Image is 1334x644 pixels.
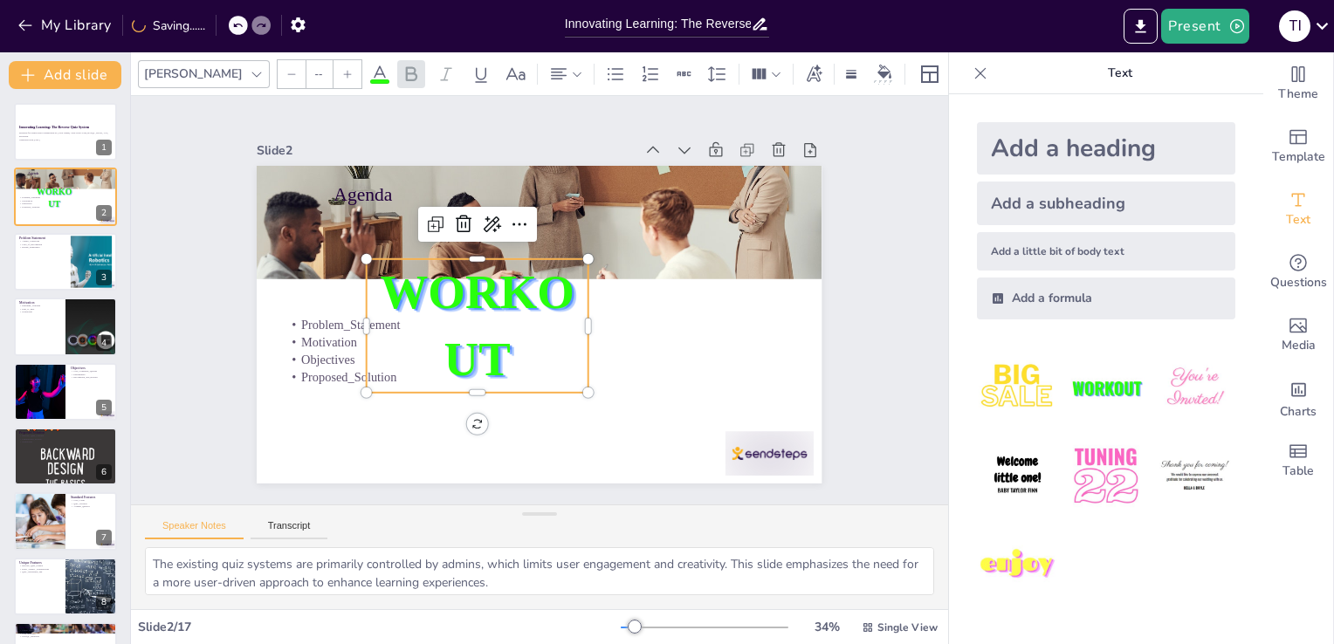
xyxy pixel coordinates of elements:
[746,60,786,88] div: Column Count
[842,60,861,88] div: Border settings
[132,17,205,34] div: Saving......
[977,277,1235,319] div: Add a formula
[565,11,752,37] input: Insert title
[345,161,853,240] p: Agenda
[1282,462,1314,481] span: Table
[19,570,60,573] p: Quiz_Ownership_Tag
[977,122,1235,175] div: Add a heading
[71,502,112,505] p: Quiz_Creation
[1279,10,1310,42] div: T I
[977,524,1058,606] img: 7.jpeg
[96,530,112,545] div: 7
[19,246,65,250] p: Boring_Experience
[1065,435,1146,517] img: 5.jpeg
[71,375,112,379] p: Recognition_and_Reward
[19,311,60,314] p: Ownership
[28,171,120,176] p: Agenda
[806,619,848,635] div: 34 %
[977,435,1058,517] img: 4.jpeg
[994,52,1246,94] p: Text
[19,628,112,632] p: Client_Interface
[14,492,117,550] div: 7
[71,365,112,370] p: Objectives
[19,635,112,639] p: MySQL_Database
[1161,9,1248,44] button: Present
[138,619,621,635] div: Slide 2 / 17
[19,567,60,571] p: Daily_Weekly_Leaderboards
[19,564,60,567] p: Reverse_Quiz_Format
[71,369,112,373] p: User_Generated_Quizzes
[19,198,112,202] p: Motivation
[19,195,112,199] p: Problem_Statement
[14,298,117,355] div: 4
[1278,85,1318,104] span: Theme
[145,520,244,539] button: Speaker Notes
[1263,429,1333,492] div: Add a table
[96,594,112,610] div: 8
[19,632,112,635] p: PHP_Backend
[19,430,112,435] p: Proposed Solution
[1282,336,1316,355] span: Media
[14,363,117,421] div: 5
[96,140,112,155] div: 1
[19,202,112,205] p: Objectives
[96,400,112,415] div: 5
[19,236,65,241] p: Problem Statement
[71,499,112,503] p: User_Login
[14,428,117,485] div: 6
[96,205,112,221] div: 2
[251,520,328,539] button: Transcript
[1270,273,1327,292] span: Questions
[19,243,65,246] p: Lack_of_Recognition
[14,558,117,615] div: 8
[801,60,827,88] div: Text effects
[273,113,650,169] div: Slide 2
[1263,241,1333,304] div: Get real-time input from your audience
[71,495,112,500] p: Standard Features
[14,103,117,161] div: 1
[1154,347,1235,428] img: 3.jpeg
[19,441,112,444] p: Ownership
[1263,52,1333,115] div: Change the overall theme
[96,464,112,480] div: 6
[19,307,60,311] p: Peer_to_Peer
[14,168,117,225] div: 2
[37,186,72,208] span: WORKOUT
[19,300,60,305] p: Motivation
[96,335,112,351] div: 4
[1263,115,1333,178] div: Add ready made slides
[977,347,1058,428] img: 1.jpeg
[141,62,246,86] div: [PERSON_NAME]
[9,61,121,89] button: Add slide
[1263,367,1333,429] div: Add charts and graphs
[19,437,112,441] p: Leaderboard_Feature
[19,239,65,243] p: Admin_Controlled
[19,126,89,129] strong: Innovating Learning: The Reverse Quiz System
[1065,347,1146,428] img: 2.jpeg
[13,11,119,39] button: My Library
[871,65,897,83] div: Background color
[19,559,60,565] p: Unique Features
[19,305,60,308] p: Engaging_Learning
[1154,435,1235,517] img: 6.jpeg
[19,625,112,630] p: System Architecture
[96,270,112,285] div: 3
[19,138,112,141] p: Generated with [URL]
[1280,402,1317,421] span: Charts
[19,434,112,437] p: Reverse_Quiz_Concept
[916,60,944,88] div: Layout
[19,132,112,138] p: Prepared for Mini Project Presentation by [Your Name]. Tech Stack: PHP, MySQL, HTML, CSS, Bootstrap.
[1279,9,1310,44] button: T I
[1124,9,1158,44] button: Export to PowerPoint
[1263,304,1333,367] div: Add images, graphics, shapes or video
[1272,147,1325,167] span: Template
[977,232,1235,271] div: Add a little bit of body text
[977,182,1235,225] div: Add a subheading
[71,373,112,376] p: Engagement
[19,205,112,209] p: Proposed_Solution
[877,620,938,634] span: Single View
[1263,178,1333,241] div: Add text boxes
[145,547,934,595] textarea: The existing quiz systems are primarily controlled by admins, which limits user engagement and cr...
[1286,210,1310,230] span: Text
[14,233,117,291] div: 3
